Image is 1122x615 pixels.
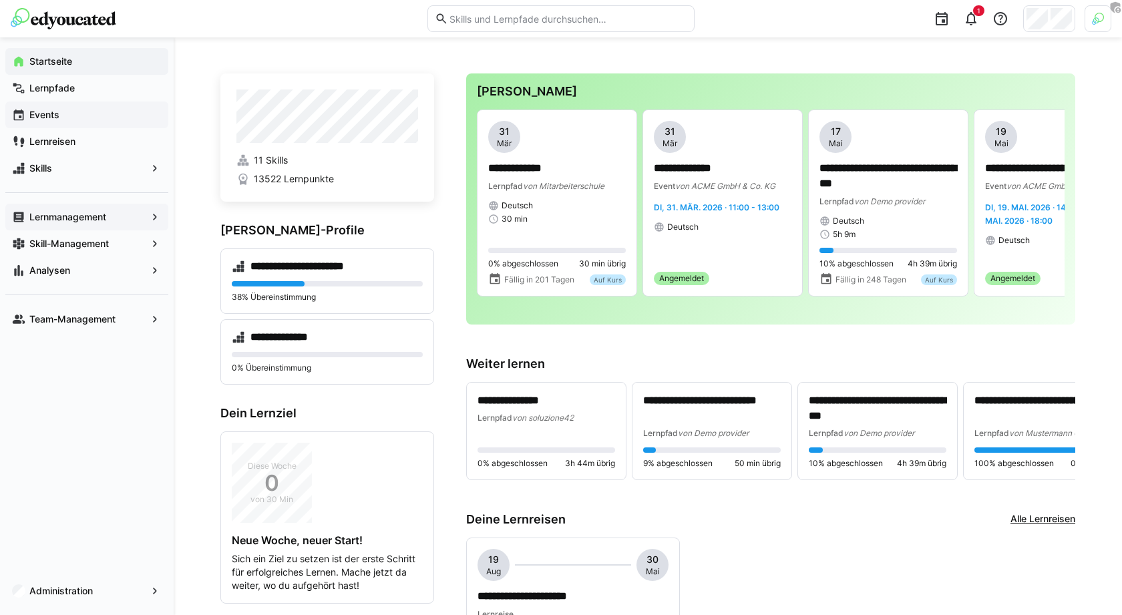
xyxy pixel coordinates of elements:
[921,274,957,285] div: Auf Kurs
[523,181,604,191] span: von Mitarbeiterschule
[1006,181,1107,191] span: von ACME GmbH & Co. KG
[466,357,1075,371] h3: Weiter lernen
[1010,512,1075,527] a: Alle Lernreisen
[819,196,854,206] span: Lernpfad
[665,125,675,138] span: 31
[985,202,1115,226] span: Di, 19. Mai. 2026 · 14:00 - Sa, 23. Mai. 2026 · 18:00
[232,363,423,373] p: 0% Übereinstimmung
[829,138,843,149] span: Mai
[1071,458,1112,469] span: 0 min übrig
[735,458,781,469] span: 50 min übrig
[488,258,558,269] span: 0% abgeschlossen
[220,406,434,421] h3: Dein Lernziel
[448,13,687,25] input: Skills und Lernpfade durchsuchen…
[897,458,946,469] span: 4h 39m übrig
[833,229,856,240] span: 5h 9m
[854,196,925,206] span: von Demo provider
[466,512,566,527] h3: Deine Lernreisen
[502,200,533,211] span: Deutsch
[996,125,1006,138] span: 19
[254,172,334,186] span: 13522 Lernpunkte
[512,413,574,423] span: von soluzione42
[254,154,288,167] span: 11 Skills
[985,181,1006,191] span: Event
[499,125,510,138] span: 31
[974,428,1009,438] span: Lernpfad
[565,458,615,469] span: 3h 44m übrig
[654,181,675,191] span: Event
[232,552,423,592] p: Sich ein Ziel zu setzen ist der erste Schritt für erfolgreiches Lernen. Mache jetzt da weiter, wo...
[497,138,512,149] span: Mär
[994,138,1008,149] span: Mai
[977,7,980,15] span: 1
[809,458,883,469] span: 10% abgeschlossen
[236,154,418,167] a: 11 Skills
[659,273,704,284] span: Angemeldet
[654,202,779,212] span: Di, 31. Mär. 2026 · 11:00 - 13:00
[678,428,749,438] span: von Demo provider
[579,258,626,269] span: 30 min übrig
[835,274,906,285] span: Fällig in 248 Tagen
[478,413,512,423] span: Lernpfad
[831,125,841,138] span: 17
[974,458,1054,469] span: 100% abgeschlossen
[478,458,548,469] span: 0% abgeschlossen
[643,458,713,469] span: 9% abgeschlossen
[488,181,523,191] span: Lernpfad
[990,273,1035,284] span: Angemeldet
[220,223,434,238] h3: [PERSON_NAME]-Profile
[667,222,699,232] span: Deutsch
[833,216,864,226] span: Deutsch
[675,181,775,191] span: von ACME GmbH & Co. KG
[908,258,957,269] span: 4h 39m übrig
[646,566,660,577] span: Mai
[488,553,499,566] span: 19
[486,566,501,577] span: Aug
[1009,428,1105,438] span: von Mustermann GmbH 4
[819,258,894,269] span: 10% abgeschlossen
[502,214,528,224] span: 30 min
[590,274,626,285] div: Auf Kurs
[477,84,1065,99] h3: [PERSON_NAME]
[646,553,659,566] span: 30
[809,428,844,438] span: Lernpfad
[998,235,1030,246] span: Deutsch
[504,274,574,285] span: Fällig in 201 Tagen
[844,428,914,438] span: von Demo provider
[643,428,678,438] span: Lernpfad
[663,138,677,149] span: Mär
[232,292,423,302] p: 38% Übereinstimmung
[232,534,423,547] h4: Neue Woche, neuer Start!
